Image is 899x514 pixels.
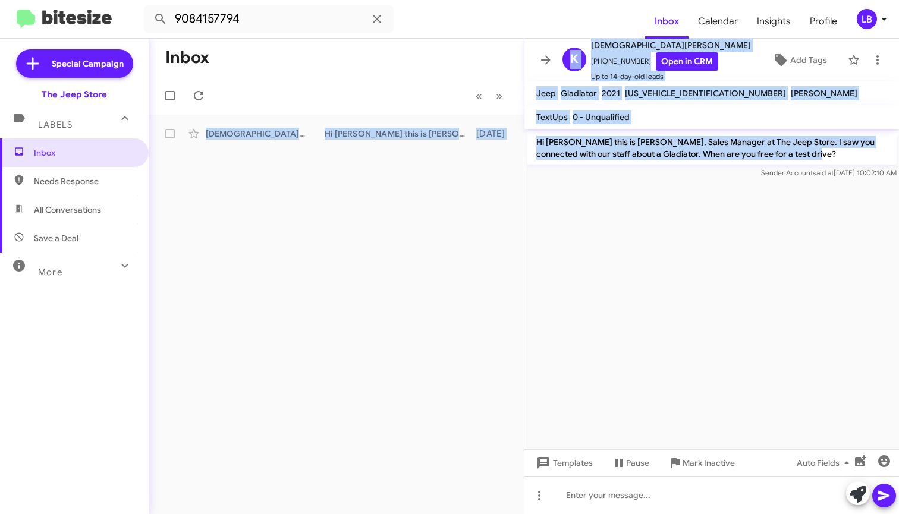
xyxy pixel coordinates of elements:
div: [DEMOGRAPHIC_DATA][PERSON_NAME] [206,128,325,140]
span: Sender Account [DATE] 10:02:10 AM [761,168,897,177]
button: Add Tags [757,49,842,71]
h1: Inbox [165,48,209,67]
span: All Conversations [34,204,101,216]
div: The Jeep Store [42,89,107,100]
p: Hi [PERSON_NAME] this is [PERSON_NAME], Sales Manager at The Jeep Store. I saw you connected with... [527,131,897,165]
div: Hi [PERSON_NAME] this is [PERSON_NAME], Sales Manager at The Jeep Store. I saw you connected with... [325,128,476,140]
button: Auto Fields [787,452,863,474]
button: Templates [524,452,602,474]
input: Search [144,5,394,33]
span: Up to 14-day-old leads [591,71,751,83]
span: » [496,89,502,103]
span: Inbox [34,147,135,159]
span: Mark Inactive [683,452,735,474]
span: Add Tags [790,49,827,71]
span: Gladiator [561,88,597,99]
span: 0 - Unqualified [573,112,630,122]
span: [US_VEHICLE_IDENTIFICATION_NUMBER] [625,88,786,99]
div: [DATE] [476,128,514,140]
span: K [570,50,579,69]
span: Labels [38,119,73,130]
nav: Page navigation example [469,84,510,108]
span: 2021 [602,88,620,99]
a: Inbox [645,4,689,39]
button: Mark Inactive [659,452,744,474]
span: Templates [534,452,593,474]
span: Pause [626,452,649,474]
button: Pause [602,452,659,474]
button: Previous [469,84,489,108]
span: [PERSON_NAME] [791,88,857,99]
span: Jeep [536,88,556,99]
span: Special Campaign [52,58,124,70]
span: said at [813,168,834,177]
span: [PHONE_NUMBER] [591,52,751,71]
button: LB [847,9,886,29]
a: Open in CRM [656,52,718,71]
span: TextUps [536,112,568,122]
span: [DEMOGRAPHIC_DATA][PERSON_NAME] [591,38,751,52]
a: Calendar [689,4,747,39]
span: More [38,267,62,278]
a: Insights [747,4,800,39]
div: LB [857,9,877,29]
span: Auto Fields [797,452,854,474]
span: Save a Deal [34,232,78,244]
a: Special Campaign [16,49,133,78]
button: Next [489,84,510,108]
a: Profile [800,4,847,39]
span: « [476,89,482,103]
span: Needs Response [34,175,135,187]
